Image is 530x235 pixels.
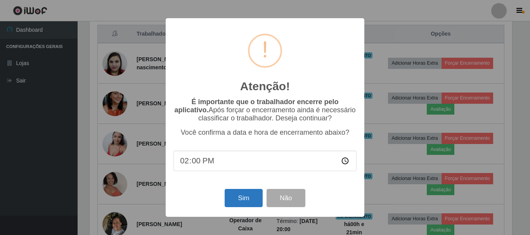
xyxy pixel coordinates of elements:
button: Não [267,189,305,207]
p: Após forçar o encerramento ainda é necessário classificar o trabalhador. Deseja continuar? [173,98,357,122]
h2: Atenção! [240,79,290,93]
b: É importante que o trabalhador encerre pelo aplicativo. [174,98,338,114]
button: Sim [225,189,262,207]
p: Você confirma a data e hora de encerramento abaixo? [173,129,357,137]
